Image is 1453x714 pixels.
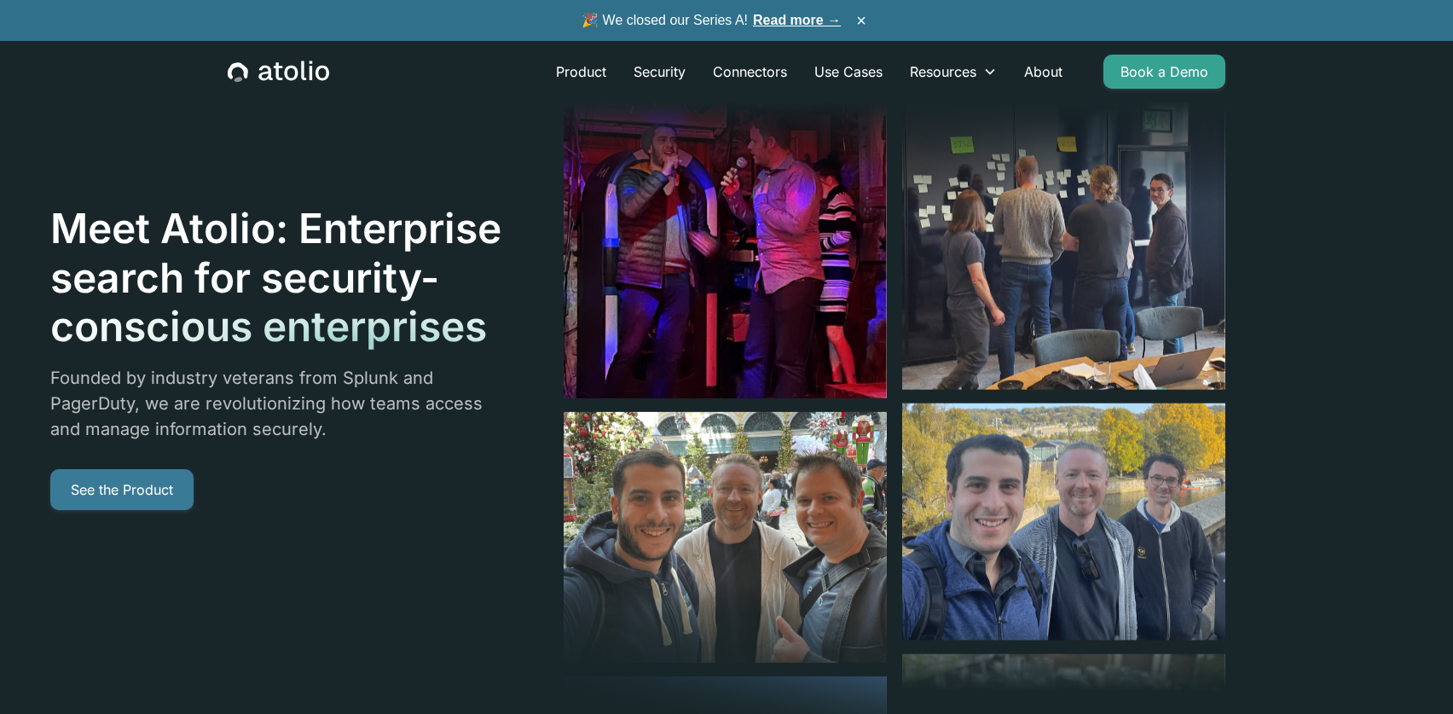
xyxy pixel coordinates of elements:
img: image [564,54,887,398]
button: × [851,11,871,30]
a: Read more → [753,13,841,27]
div: Resources [896,55,1010,89]
img: image [902,403,1225,640]
a: home [228,61,329,83]
img: image [902,45,1225,389]
a: Use Cases [801,55,896,89]
img: image [564,412,887,663]
a: See the Product [50,469,194,510]
h1: Meet Atolio: Enterprise search for security-conscious enterprises [50,204,504,351]
a: Product [542,55,620,89]
a: Connectors [699,55,801,89]
a: Book a Demo [1103,55,1225,89]
iframe: Chat Widget [1368,632,1453,714]
a: Security [620,55,699,89]
p: Founded by industry veterans from Splunk and PagerDuty, we are revolutionizing how teams access a... [50,365,504,442]
a: About [1010,55,1076,89]
span: 🎉 We closed our Series A! [582,10,841,31]
div: Resources [910,61,976,82]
